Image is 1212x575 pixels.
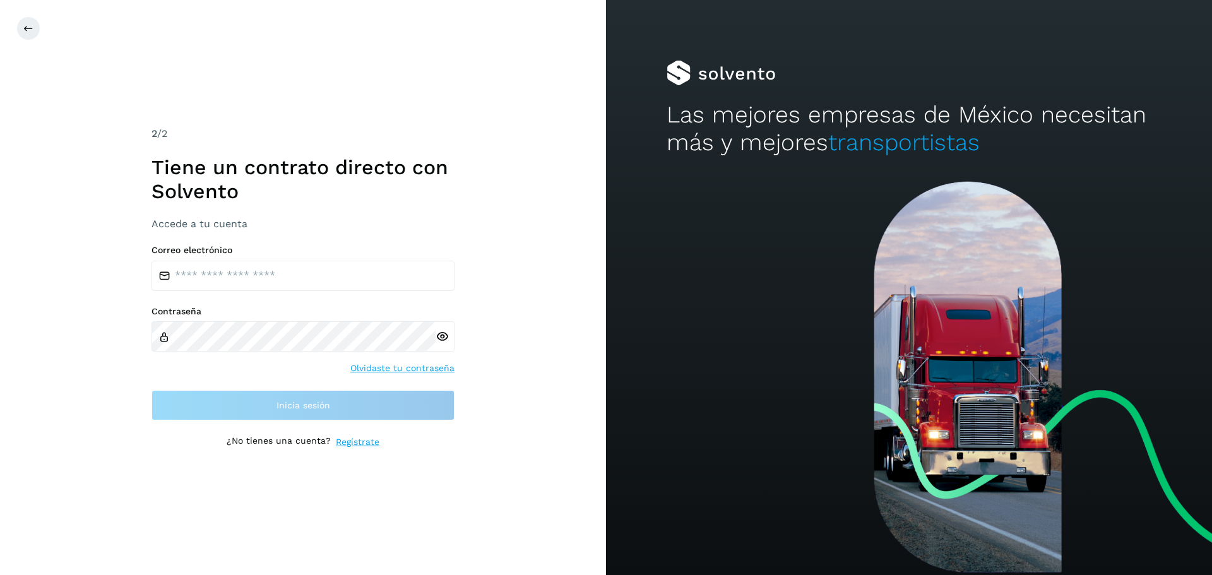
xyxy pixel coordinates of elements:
span: transportistas [828,129,980,156]
a: Olvidaste tu contraseña [350,362,454,375]
h1: Tiene un contrato directo con Solvento [151,155,454,204]
label: Contraseña [151,306,454,317]
p: ¿No tienes una cuenta? [227,436,331,449]
span: Inicia sesión [276,401,330,410]
span: 2 [151,127,157,139]
label: Correo electrónico [151,245,454,256]
h3: Accede a tu cuenta [151,218,454,230]
h2: Las mejores empresas de México necesitan más y mejores [667,101,1151,157]
div: /2 [151,126,454,141]
a: Regístrate [336,436,379,449]
button: Inicia sesión [151,390,454,420]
